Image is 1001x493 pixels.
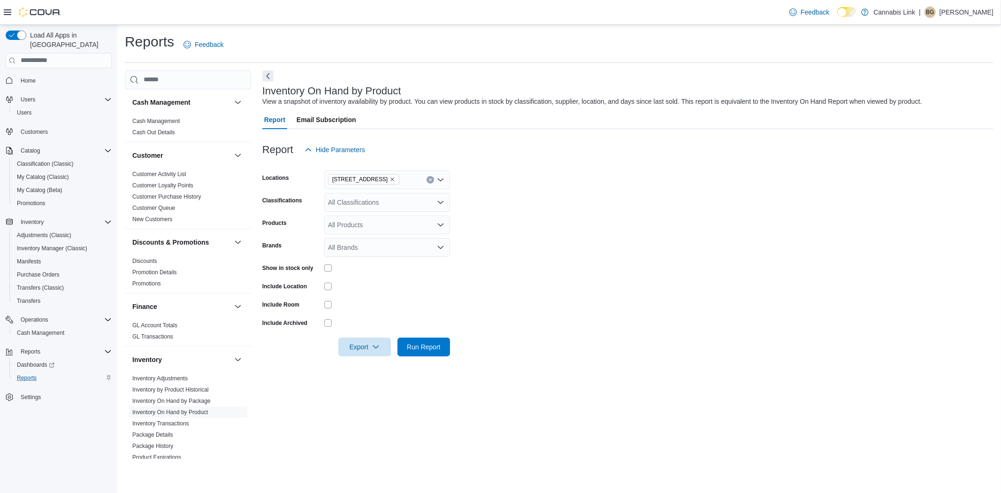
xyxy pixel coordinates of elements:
[132,398,211,404] a: Inventory On Hand by Package
[17,314,52,325] button: Operations
[125,116,251,142] div: Cash Management
[132,431,173,438] a: Package Details
[132,443,173,449] a: Package History
[132,258,157,264] a: Discounts
[13,230,75,241] a: Adjustments (Classic)
[925,7,936,18] div: Blake Giesbrecht
[132,238,230,247] button: Discounts & Promotions
[132,322,177,329] span: GL Account Totals
[132,129,175,136] a: Cash Out Details
[26,31,112,49] span: Load All Apps in [GEOGRAPHIC_DATA]
[125,32,174,51] h1: Reports
[232,354,244,365] button: Inventory
[132,333,173,340] a: GL Transactions
[9,229,115,242] button: Adjustments (Classic)
[2,345,115,358] button: Reports
[17,216,47,228] button: Inventory
[132,117,180,125] span: Cash Management
[17,361,54,369] span: Dashboards
[297,110,356,129] span: Email Subscription
[132,322,177,329] a: GL Account Totals
[262,70,274,82] button: Next
[132,269,177,276] a: Promotion Details
[132,420,189,427] a: Inventory Transactions
[17,216,112,228] span: Inventory
[919,7,921,18] p: |
[262,283,307,290] label: Include Location
[13,282,68,293] a: Transfers (Classic)
[13,230,112,241] span: Adjustments (Classic)
[132,171,186,177] a: Customer Activity List
[17,297,40,305] span: Transfers
[13,171,73,183] a: My Catalog (Classic)
[13,359,58,370] a: Dashboards
[17,173,69,181] span: My Catalog (Classic)
[344,338,385,356] span: Export
[13,158,112,169] span: Classification (Classic)
[262,319,307,327] label: Include Archived
[17,109,31,116] span: Users
[17,200,46,207] span: Promotions
[437,176,444,184] button: Open list of options
[13,372,112,384] span: Reports
[125,320,251,346] div: Finance
[262,97,922,107] div: View a snapshot of inventory availability by product. You can view products in stock by classific...
[132,118,180,124] a: Cash Management
[9,255,115,268] button: Manifests
[332,175,388,184] span: [STREET_ADDRESS]
[13,327,68,339] a: Cash Management
[13,158,77,169] a: Classification (Classic)
[9,106,115,119] button: Users
[262,85,401,97] h3: Inventory On Hand by Product
[13,198,112,209] span: Promotions
[132,302,230,311] button: Finance
[328,174,400,185] span: 509 Commissioners Rd W
[437,199,444,206] button: Open list of options
[407,342,441,352] span: Run Report
[132,98,230,107] button: Cash Management
[132,386,209,393] a: Inventory by Product Historical
[132,170,186,178] span: Customer Activity List
[2,144,115,157] button: Catalog
[17,145,44,156] button: Catalog
[21,147,40,154] span: Catalog
[9,358,115,371] a: Dashboards
[6,70,112,429] nav: Complex example
[17,346,112,357] span: Reports
[13,327,112,339] span: Cash Management
[17,258,41,265] span: Manifests
[926,7,934,18] span: BG
[262,219,287,227] label: Products
[17,346,44,357] button: Reports
[21,348,40,355] span: Reports
[2,390,115,404] button: Settings
[397,338,450,356] button: Run Report
[9,326,115,339] button: Cash Management
[132,151,163,160] h3: Customer
[132,454,181,461] a: Product Expirations
[390,177,395,182] button: Remove 509 Commissioners Rd W from selection in this group
[125,255,251,293] div: Discounts & Promotions
[9,157,115,170] button: Classification (Classic)
[9,281,115,294] button: Transfers (Classic)
[437,221,444,229] button: Open list of options
[21,316,48,324] span: Operations
[837,7,857,17] input: Dark Mode
[132,302,157,311] h3: Finance
[132,204,175,212] span: Customer Queue
[437,244,444,251] button: Open list of options
[262,174,289,182] label: Locations
[132,193,201,200] a: Customer Purchase History
[9,242,115,255] button: Inventory Manager (Classic)
[132,257,157,265] span: Discounts
[17,145,112,156] span: Catalog
[13,269,112,280] span: Purchase Orders
[17,245,87,252] span: Inventory Manager (Classic)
